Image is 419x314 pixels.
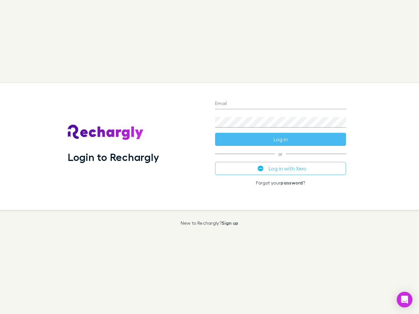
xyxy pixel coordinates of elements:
p: New to Rechargly? [181,220,239,226]
a: Sign up [222,220,238,226]
button: Log in [215,133,346,146]
a: password [281,180,303,185]
img: Rechargly's Logo [68,125,144,140]
p: Forgot your ? [215,180,346,185]
button: Log in with Xero [215,162,346,175]
div: Open Intercom Messenger [397,292,412,307]
h1: Login to Rechargly [68,151,159,163]
img: Xero's logo [258,166,264,171]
